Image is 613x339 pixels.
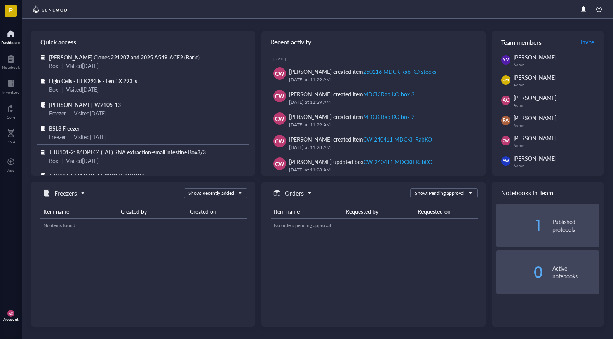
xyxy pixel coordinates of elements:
[581,38,594,46] span: Invite
[275,137,284,145] span: CW
[49,172,144,180] span: JHU114.6 MATERNAL PRIORITY BOX4
[66,85,99,94] div: Visited [DATE]
[275,92,284,100] span: CW
[187,204,247,219] th: Created on
[7,127,16,144] a: DNA
[514,82,599,87] div: Admin
[1,40,21,45] div: Dashboard
[40,204,118,219] th: Item name
[271,204,343,219] th: Item name
[514,175,556,182] span: [PERSON_NAME]
[496,219,543,232] div: 1
[31,31,255,53] div: Quick access
[268,154,479,177] a: CW[PERSON_NAME] updated boxCW 240411 MDCKII RabKO[DATE] at 11:28 AM
[69,109,71,117] div: |
[514,53,556,61] span: [PERSON_NAME]
[503,97,509,104] span: AC
[275,69,284,78] span: CW
[74,133,106,141] div: Visited [DATE]
[289,98,473,106] div: [DATE] at 11:29 AM
[514,163,599,168] div: Admin
[61,156,63,165] div: |
[275,159,284,168] span: CW
[363,135,432,143] div: CW 240411 MDCKII RabKO
[289,121,473,129] div: [DATE] at 11:29 AM
[7,140,16,144] div: DNA
[514,154,556,162] span: [PERSON_NAME]
[414,204,478,219] th: Requested on
[514,94,556,101] span: [PERSON_NAME]
[268,109,479,132] a: CW[PERSON_NAME] created itemMDCK Rab KO box 2[DATE] at 11:29 AM
[514,103,599,107] div: Admin
[514,134,556,142] span: [PERSON_NAME]
[2,90,19,94] div: Inventory
[289,90,414,98] div: [PERSON_NAME] created item
[261,31,486,53] div: Recent activity
[580,36,594,48] button: Invite
[54,189,77,198] h5: Freezers
[66,156,99,165] div: Visited [DATE]
[289,112,414,121] div: [PERSON_NAME] created item
[2,77,19,94] a: Inventory
[66,61,99,70] div: Visited [DATE]
[9,5,13,15] span: P
[503,77,509,83] span: QM
[514,73,556,81] span: [PERSON_NAME]
[552,218,599,233] div: Published protocols
[49,133,66,141] div: Freezer
[274,222,475,229] div: No orders pending approval
[275,114,284,123] span: CW
[503,138,509,143] span: CW
[552,264,599,280] div: Active notebooks
[9,311,13,315] span: AC
[118,204,187,219] th: Created by
[514,143,599,148] div: Admin
[3,317,19,322] div: Account
[514,123,599,128] div: Admin
[7,168,15,173] div: Add
[7,115,15,119] div: Core
[268,132,479,154] a: CW[PERSON_NAME] created itemCW 240411 MDCKII RabKO[DATE] at 11:28 AM
[61,85,63,94] div: |
[49,77,137,85] span: Elgin Cells - HEK293Ts - Lenti X 293Ts
[49,124,80,132] span: BSL3 Freezer
[49,156,58,165] div: Box
[492,31,604,53] div: Team members
[285,189,304,198] h5: Orders
[49,109,66,117] div: Freezer
[363,113,414,121] div: MDCK Rab KO box 2
[415,190,465,197] div: Show: Pending approval
[514,62,599,67] div: Admin
[1,28,21,45] a: Dashboard
[273,56,479,61] div: [DATE]
[74,109,106,117] div: Visited [DATE]
[7,102,15,119] a: Core
[188,190,234,197] div: Show: Recently added
[31,5,69,14] img: genemod-logo
[496,266,543,278] div: 0
[69,133,71,141] div: |
[503,117,509,124] span: EA
[49,148,206,156] span: JHU101-2: 84DPI C4 (JAL) RNA extraction-small intestine Box3/3
[2,65,20,70] div: Notebook
[268,87,479,109] a: CW[PERSON_NAME] created itemMDCK Rab KO box 3[DATE] at 11:29 AM
[503,158,509,164] span: AW
[61,61,63,70] div: |
[363,68,436,75] div: 250116 MDCK Rab KO stocks
[492,182,604,204] div: Notebooks in Team
[503,56,509,63] span: YV
[514,114,556,122] span: [PERSON_NAME]
[44,222,244,229] div: No items found
[268,64,479,87] a: CW[PERSON_NAME] created item250116 MDCK Rab KO stocks[DATE] at 11:29 AM
[289,135,432,143] div: [PERSON_NAME] created item
[289,67,437,76] div: [PERSON_NAME] created item
[343,204,414,219] th: Requested by
[289,143,473,151] div: [DATE] at 11:28 AM
[289,157,432,166] div: [PERSON_NAME] updated box
[49,53,200,61] span: [PERSON_NAME] Clones 221207 and 2025 A549-ACE2 (Baric)
[363,90,414,98] div: MDCK Rab KO box 3
[2,52,20,70] a: Notebook
[364,158,432,166] div: CW 240411 MDCKII RabKO
[49,85,58,94] div: Box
